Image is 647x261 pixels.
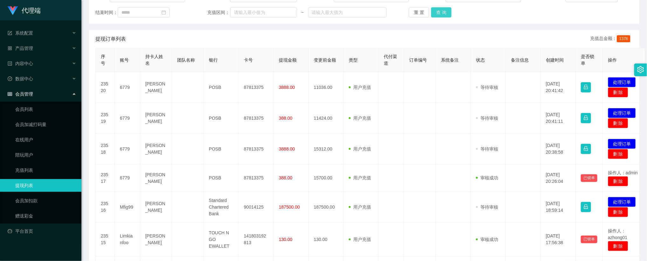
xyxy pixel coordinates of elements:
td: 23517 [96,164,115,192]
button: 删 除 [608,207,628,217]
button: 查 询 [431,7,451,17]
td: 6779 [115,164,140,192]
td: 11424.00 [309,103,344,134]
button: 删 除 [608,149,628,159]
span: 187500.00 [279,204,300,210]
td: [PERSON_NAME] [140,103,172,134]
span: 用户充值 [349,85,371,90]
button: 删 除 [608,87,628,97]
i: 图标: table [8,92,12,96]
button: 处理订单 [608,108,636,118]
span: 388.00 [279,116,293,121]
span: 等待审核 [476,85,498,90]
span: 用户充值 [349,204,371,210]
span: 序号 [101,54,105,66]
span: 账号 [120,57,129,63]
span: 结束时间： [95,9,118,16]
span: 等待审核 [476,204,498,210]
a: 会员列表 [15,103,76,116]
td: [DATE] 20:38:58 [541,134,576,164]
td: TOUCH N GO EWALLET [204,223,239,257]
span: 130.00 [279,237,293,242]
i: 图标: profile [8,61,12,66]
i: 图标: calendar [162,10,166,15]
span: 等待审核 [476,116,498,121]
img: logo.9652507e.png [8,6,18,15]
span: 审核成功 [476,237,498,242]
td: [DATE] 20:26:04 [541,164,576,192]
button: 处理订单 [608,77,636,87]
span: 产品管理 [8,46,33,51]
span: 备注信息 [511,57,529,63]
td: POSB [204,72,239,103]
span: 卡号 [244,57,253,63]
span: 操作人：admin [608,170,638,175]
span: 内容中心 [8,61,33,66]
span: 审核成功 [476,175,498,180]
button: 图标: lock [581,82,591,92]
td: 23518 [96,134,115,164]
button: 删 除 [608,176,628,186]
span: 系统配置 [8,30,33,36]
td: 6779 [115,103,140,134]
span: 操作人：azhong01 [608,228,628,240]
td: [DATE] 18:59:14 [541,192,576,223]
td: 87813375 [239,134,274,164]
td: [DATE] 20:41:11 [541,103,576,134]
a: 图标: dashboard平台首页 [8,225,76,238]
a: 充值列表 [15,164,76,177]
button: 处理订单 [608,197,636,207]
a: 在线用户 [15,133,76,146]
i: 图标: setting [637,66,644,73]
span: ~ [297,9,308,16]
div: 充值总金额： [590,35,633,43]
td: 87813375 [239,164,274,192]
td: POSB [204,134,239,164]
input: 请输入最大值为 [308,7,387,17]
a: 代理端 [8,8,41,13]
span: 系统备注 [441,57,459,63]
span: 提现金额 [279,57,297,63]
a: 会员加扣款 [15,194,76,207]
span: 3888.00 [279,85,295,90]
span: 变更前金额 [314,57,336,63]
span: 等待审核 [476,146,498,151]
i: 图标: form [8,31,12,35]
span: 类型 [349,57,358,63]
span: 1378 [617,35,630,42]
td: 130.00 [309,223,344,257]
td: 6779 [115,134,140,164]
td: 23519 [96,103,115,134]
span: 3888.00 [279,146,295,151]
td: 23516 [96,192,115,223]
a: 赠送彩金 [15,210,76,222]
i: 图标: appstore-o [8,46,12,50]
h1: 代理端 [22,0,41,21]
td: [DATE] 17:56:38 [541,223,576,257]
td: [PERSON_NAME] [140,223,172,257]
span: 是否锁单 [581,54,594,66]
td: 15312.00 [309,134,344,164]
button: 图标: lock [581,144,591,154]
button: 重 置 [409,7,429,17]
a: 会员加减打码量 [15,118,76,131]
i: 图标: check-circle-o [8,77,12,81]
td: 87813375 [239,72,274,103]
td: 11036.00 [309,72,344,103]
td: 23515 [96,223,115,257]
td: 141803192813 [239,223,274,257]
span: 代付渠道 [384,54,397,66]
span: 用户充值 [349,237,371,242]
td: Standard Chartered Bank [204,192,239,223]
td: 23520 [96,72,115,103]
button: 图标: lock [581,113,591,123]
input: 请输入最小值为 [230,7,297,17]
button: 删 除 [608,118,628,128]
td: 15700.00 [309,164,344,192]
td: POSB [204,103,239,134]
td: Limkianfoo [115,223,140,257]
td: [PERSON_NAME] [140,164,172,192]
span: 银行 [209,57,218,63]
span: 用户充值 [349,116,371,121]
span: 数据中心 [8,76,33,81]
